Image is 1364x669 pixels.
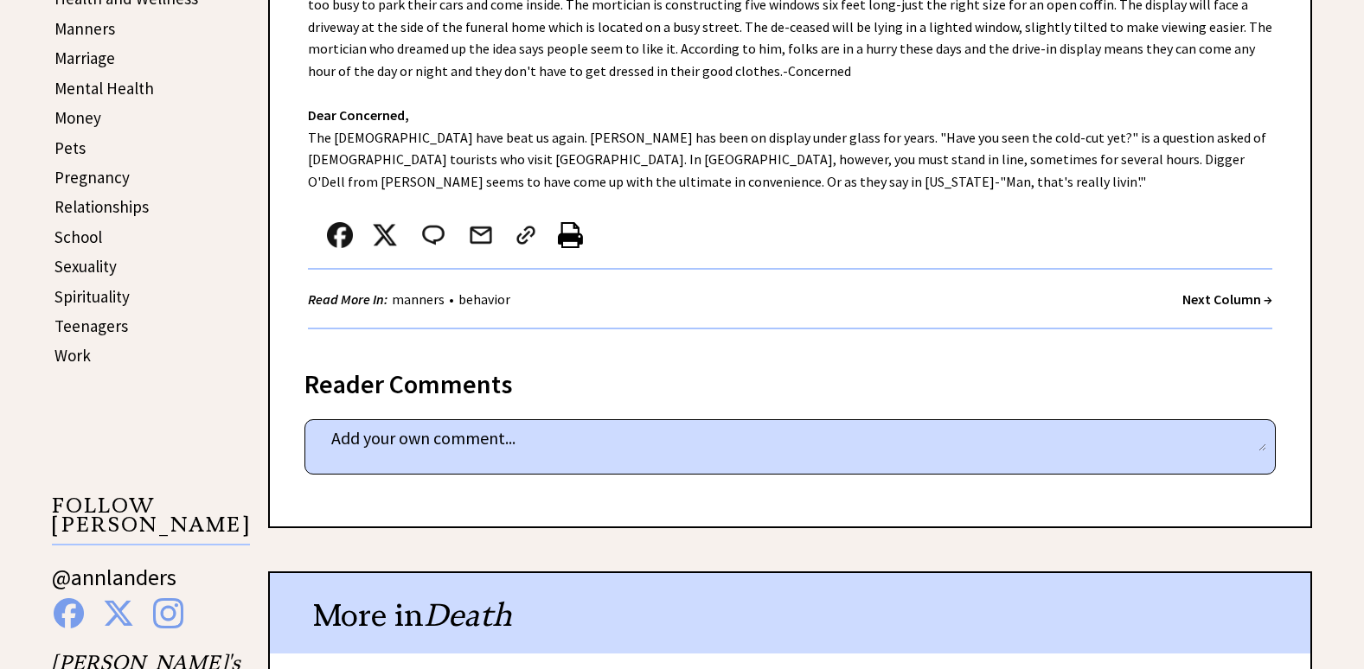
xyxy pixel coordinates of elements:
[54,256,117,277] a: Sexuality
[54,48,115,68] a: Marriage
[54,18,115,39] a: Manners
[424,596,512,634] span: Death
[54,107,101,128] a: Money
[270,573,1310,653] div: More in
[308,289,515,310] div: •
[513,222,539,248] img: link_02.png
[54,226,102,247] a: School
[54,196,149,217] a: Relationships
[54,315,128,336] a: Teenagers
[308,106,409,124] strong: Dear Concerned,
[454,290,515,308] a: behavior
[1182,290,1272,308] a: Next Column →
[304,366,1276,393] div: Reader Comments
[54,78,154,99] a: Mental Health
[327,222,353,248] img: facebook.png
[419,222,448,248] img: message_round%202.png
[103,598,134,628] img: x%20blue.png
[372,222,398,248] img: x_small.png
[52,496,250,545] p: FOLLOW [PERSON_NAME]
[52,563,176,608] a: @annlanders
[54,598,84,628] img: facebook%20blue.png
[308,290,387,308] strong: Read More In:
[54,345,91,366] a: Work
[387,290,449,308] a: manners
[54,286,130,307] a: Spirituality
[54,167,130,188] a: Pregnancy
[558,222,583,248] img: printer%20icon.png
[54,137,86,158] a: Pets
[468,222,494,248] img: mail.png
[153,598,183,628] img: instagram%20blue.png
